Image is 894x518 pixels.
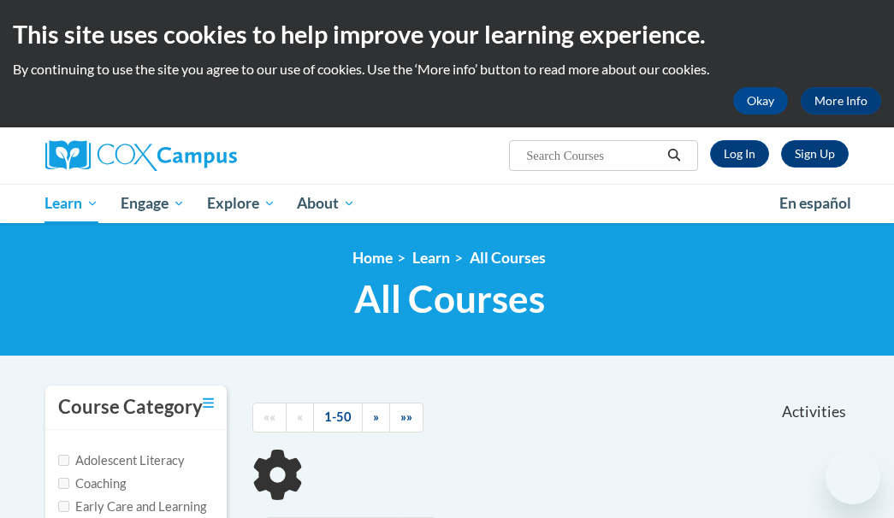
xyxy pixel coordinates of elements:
[13,60,881,79] p: By continuing to use the site you agree to our use of cookies. Use the ‘More info’ button to read...
[389,403,423,433] a: End
[58,497,206,516] label: Early Care and Learning
[263,409,275,424] span: ««
[34,184,110,223] a: Learn
[661,145,687,166] button: Search
[470,249,546,267] a: All Courses
[58,451,185,470] label: Adolescent Literacy
[203,394,214,413] a: Toggle collapse
[44,193,98,214] span: Learn
[400,409,412,424] span: »»
[286,403,314,433] a: Previous
[33,184,862,223] div: Main menu
[313,403,363,433] a: 1-50
[110,184,196,223] a: Engage
[196,184,287,223] a: Explore
[801,87,881,115] a: More Info
[58,394,203,421] h3: Course Category
[733,87,788,115] button: Okay
[412,249,450,267] a: Learn
[779,194,851,212] span: En español
[207,193,275,214] span: Explore
[252,403,287,433] a: Begining
[45,140,237,171] img: Cox Campus
[362,403,390,433] a: Next
[352,249,393,267] a: Home
[768,185,862,221] a: En español
[710,140,769,168] a: Log In
[781,140,849,168] a: Register
[121,193,185,214] span: Engage
[782,403,846,421] span: Activities
[45,140,296,171] a: Cox Campus
[58,478,69,489] input: Checkbox for Options
[286,184,366,223] a: About
[297,409,303,424] span: «
[373,409,379,424] span: »
[354,276,545,321] span: All Courses
[524,145,661,166] input: Search Courses
[13,17,881,51] h2: This site uses cookies to help improve your learning experience.
[826,450,880,504] iframe: Button to launch messaging window
[58,474,126,493] label: Coaching
[58,455,69,466] input: Checkbox for Options
[297,193,355,214] span: About
[58,501,69,512] input: Checkbox for Options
